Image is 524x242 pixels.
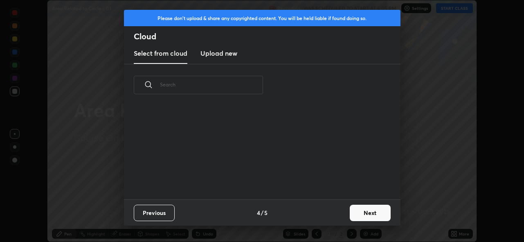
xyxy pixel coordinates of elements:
h3: Upload new [200,48,237,58]
h3: Select from cloud [134,48,187,58]
h4: 4 [257,208,260,217]
button: Next [350,205,391,221]
button: Previous [134,205,175,221]
div: grid [124,104,391,199]
h2: Cloud [134,31,400,42]
h4: / [261,208,263,217]
h4: 5 [264,208,268,217]
div: Please don't upload & share any copyrighted content. You will be held liable if found doing so. [124,10,400,26]
input: Search [160,67,263,102]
